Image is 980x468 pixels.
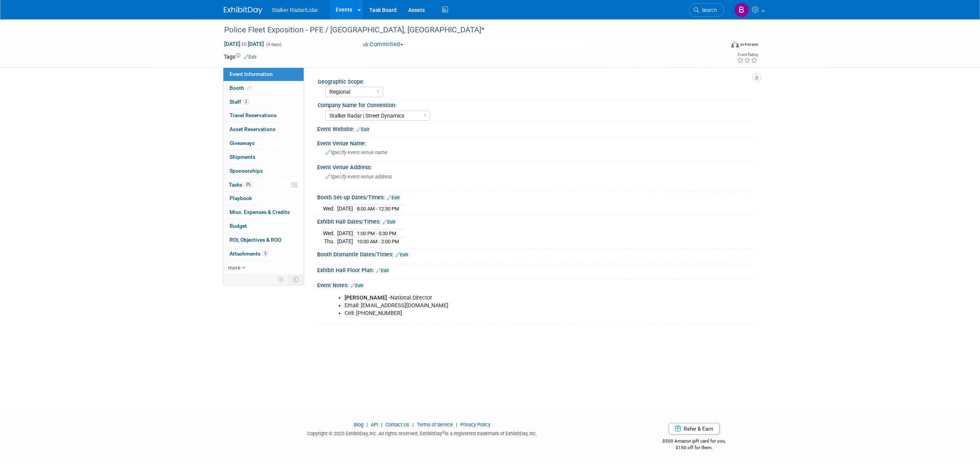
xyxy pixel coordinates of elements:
span: Travel Reservations [230,112,277,118]
span: Budget [230,223,247,229]
span: more [228,264,240,271]
td: Wed. [323,229,337,237]
span: Staff [230,99,249,105]
span: | [411,422,416,428]
a: Playbook [223,192,304,205]
a: Blog [354,422,363,428]
div: Event Notes: [317,279,756,290]
span: Playbook [230,195,252,201]
a: Edit [387,195,400,200]
div: $500 Amazon gift card for you, [632,433,757,451]
a: Travel Reservations [223,109,304,122]
span: Misc. Expenses & Credits [230,209,290,215]
a: Edit [357,127,369,132]
span: Stalker Radar/Lidar [272,7,318,13]
a: Attachments3 [223,247,304,261]
b: [PERSON_NAME] - [345,295,390,301]
span: Sponsorships [230,168,263,174]
span: Attachments [230,251,268,257]
span: Asset Reservations [230,126,275,132]
a: Misc. Expenses & Credits [223,205,304,219]
div: Police Fleet Exposition - PFE / [GEOGRAPHIC_DATA], [GEOGRAPHIC_DATA]* [221,23,713,37]
span: Event Information [230,71,273,77]
li: Cell: [PHONE_NUMBER] [345,310,667,317]
div: Booth Dismantle Dates/Times: [317,249,756,259]
span: 1:00 PM - 5:30 PM [357,231,396,236]
img: Format-Inperson.png [731,41,739,47]
button: Committed [360,40,406,49]
div: $150 off for them. [632,444,757,451]
div: In-Person [740,42,758,47]
div: Exhibit Hall Dates/Times: [317,216,756,226]
td: Tags [224,53,257,61]
a: Edit [376,268,389,273]
a: Refer & Earn [669,423,720,434]
span: | [379,422,384,428]
span: 0% [244,182,253,187]
span: | [454,422,459,428]
a: more [223,261,304,274]
a: Search [689,3,724,17]
i: Booth reservation complete [248,86,252,90]
a: Tasks0% [223,178,304,192]
span: 3 [262,251,268,256]
span: Specify event venue address [326,174,392,180]
span: Tasks [229,182,253,188]
div: Event Venue Address: [317,162,756,171]
a: Shipments [223,150,304,164]
a: ROI, Objectives & ROO [223,233,304,247]
a: Giveaways [223,136,304,150]
a: Asset Reservations [223,123,304,136]
span: | [365,422,370,428]
span: Giveaways [230,140,255,146]
td: [DATE] [337,205,353,213]
div: Copyright © 2025 ExhibitDay, Inc. All rights reserved. ExhibitDay is a registered trademark of Ex... [224,428,620,437]
img: ExhibitDay [224,7,262,14]
span: 2 [243,99,249,104]
a: Staff2 [223,95,304,109]
img: Brooke Journet [734,3,749,17]
a: Event Information [223,67,304,81]
span: Booth [230,85,253,91]
a: Sponsorships [223,164,304,178]
a: Budget [223,219,304,233]
div: Company Name for Convention: [318,99,753,109]
td: Wed. [323,205,337,213]
td: [DATE] [337,229,353,237]
div: Event Rating [737,53,758,57]
a: Edit [351,283,363,288]
span: ROI, Objectives & ROO [230,237,281,243]
a: API [371,422,378,428]
sup: ® [442,430,445,434]
span: to [240,41,248,47]
li: Email: [EMAIL_ADDRESS][DOMAIN_NAME] [345,302,667,310]
div: Event Format [679,40,758,52]
div: Booth Set-up Dates/Times: [317,192,756,202]
span: Shipments [230,154,255,160]
span: 8:00 AM - 12:30 PM [357,206,399,212]
li: National Director [345,294,667,302]
td: Personalize Event Tab Strip [275,274,288,285]
td: Toggle Event Tabs [288,274,304,285]
div: Geographic Scope: [318,76,753,86]
div: Event Venue Name: [317,138,756,147]
span: Specify event venue name [326,150,387,155]
a: Edit [383,219,395,225]
span: 10:00 AM - 2:00 PM [357,239,399,244]
a: Privacy Policy [460,422,490,428]
a: Terms of Service [417,422,453,428]
span: (4 days) [265,42,282,47]
a: Contact Us [385,422,409,428]
div: Event Website: [317,123,756,133]
div: Exhibit Hall Floor Plan: [317,264,756,274]
span: [DATE] [DATE] [224,40,264,47]
a: Booth [223,81,304,95]
span: Search [699,7,717,13]
td: Thu. [323,237,337,246]
td: [DATE] [337,237,353,246]
a: Edit [244,54,257,60]
a: Edit [395,252,408,258]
